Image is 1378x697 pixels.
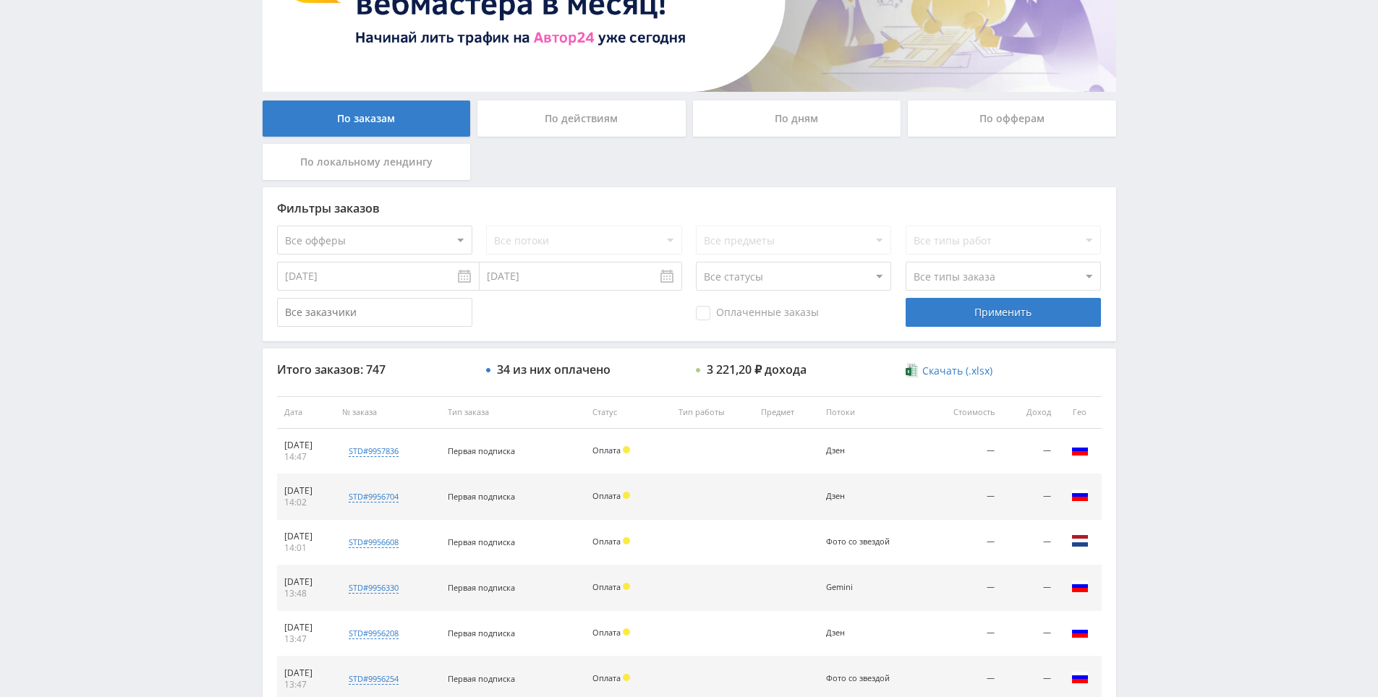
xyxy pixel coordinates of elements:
td: — [925,474,1001,520]
div: [DATE] [284,622,328,633]
img: rus.png [1071,578,1089,595]
div: [DATE] [284,531,328,542]
div: 3 221,20 ₽ дохода [707,363,807,376]
th: Предмет [754,396,819,429]
div: std#9956608 [349,536,399,548]
div: [DATE] [284,667,328,679]
td: — [925,429,1001,474]
div: Фильтры заказов [277,202,1102,215]
td: — [1002,474,1058,520]
div: 13:47 [284,679,328,690]
div: Фото со звездой [826,537,891,547]
div: std#9956254 [349,673,399,685]
span: Оплаченные заказы [696,306,819,320]
img: rus.png [1071,669,1089,686]
div: По офферам [908,101,1116,137]
div: Фото со звездой [826,674,891,683]
div: 13:48 [284,588,328,599]
span: Первая подписка [448,582,515,593]
span: Первая подписка [448,628,515,638]
span: Холд [623,583,630,590]
div: std#9956330 [349,582,399,594]
img: rus.png [1071,441,1089,458]
span: Скачать (.xlsx) [922,365,992,377]
span: Холд [623,674,630,681]
span: Первая подписка [448,491,515,502]
div: [DATE] [284,440,328,451]
div: 14:47 [284,451,328,463]
span: Оплата [592,536,621,547]
div: std#9957836 [349,445,399,457]
div: Итого заказов: 747 [277,363,472,376]
span: Холд [623,446,630,453]
img: rus.png [1071,487,1089,504]
span: Оплата [592,672,621,683]
div: [DATE] [284,576,328,588]
div: 14:02 [284,497,328,508]
input: Все заказчики [277,298,472,327]
div: По дням [693,101,901,137]
div: std#9956208 [349,628,399,639]
td: — [1002,611,1058,657]
div: По заказам [263,101,471,137]
img: xlsx [906,363,918,377]
th: Стоимость [925,396,1001,429]
th: Тип работы [671,396,753,429]
div: По действиям [477,101,686,137]
td: — [1002,520,1058,565]
div: 14:01 [284,542,328,554]
div: std#9956704 [349,491,399,503]
span: Оплата [592,490,621,501]
th: Тип заказа [441,396,585,429]
div: Дзен [826,446,891,456]
td: — [925,611,1001,657]
td: — [925,565,1001,611]
td: — [1002,429,1058,474]
div: 13:47 [284,633,328,645]
div: Дзен [826,628,891,638]
img: nld.png [1071,532,1089,550]
span: Оплата [592,445,621,456]
th: Доход [1002,396,1058,429]
th: Статус [585,396,671,429]
th: Гео [1058,396,1102,429]
div: [DATE] [284,485,328,497]
span: Оплата [592,581,621,592]
th: Дата [277,396,336,429]
a: Скачать (.xlsx) [906,364,992,378]
img: rus.png [1071,623,1089,641]
div: 34 из них оплачено [497,363,611,376]
td: — [1002,565,1058,611]
span: Первая подписка [448,673,515,684]
span: Холд [623,537,630,544]
span: Оплата [592,627,621,638]
div: Gemini [826,583,891,592]
div: По локальному лендингу [263,144,471,180]
span: Первая подписка [448,445,515,456]
th: Потоки [819,396,926,429]
td: — [925,520,1001,565]
span: Первая подписка [448,536,515,547]
div: Дзен [826,492,891,501]
span: Холд [623,628,630,636]
th: № заказа [335,396,441,429]
span: Холд [623,492,630,499]
div: Применить [906,298,1101,327]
